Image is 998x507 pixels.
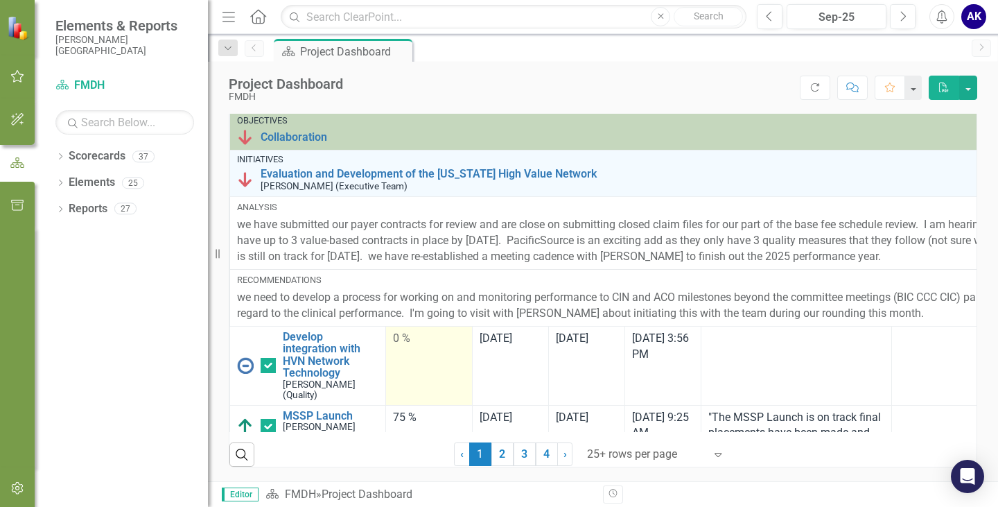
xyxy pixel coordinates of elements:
p: "The MSSP Launch is on track final placements have been made and we are just waiting for launch. ... [708,410,884,489]
button: AK [961,4,986,29]
td: Double-Click to Edit [473,405,549,493]
td: Double-Click to Edit Right Click for Context Menu [230,326,386,405]
div: Sep-25 [791,9,882,26]
div: Project Dashboard [322,488,412,501]
a: MSSP Launch [283,410,378,422]
input: Search Below... [55,110,194,135]
div: 27 [114,203,137,215]
td: Double-Click to Edit [549,326,625,405]
div: Project Dashboard [300,43,409,60]
div: Open Intercom Messenger [951,460,984,493]
input: Search ClearPoint... [281,5,746,29]
td: Double-Click to Edit [473,326,549,405]
span: Elements & Reports [55,17,194,34]
a: Scorecards [69,148,125,164]
span: Search [694,10,724,22]
span: › [563,447,567,461]
a: Reports [69,201,107,217]
td: Double-Click to Edit [386,326,473,405]
a: 4 [536,442,558,466]
td: Double-Click to Edit [386,405,473,493]
a: Elements [69,175,115,191]
div: [DATE] 9:25 AM [632,410,694,442]
small: [PERSON_NAME] (Executive Team) [283,422,378,442]
a: 3 [514,442,536,466]
img: No Information [237,357,254,374]
img: ClearPoint Strategy [7,16,31,40]
img: Above Target [237,418,254,435]
div: 75 % [393,410,465,426]
div: » [265,487,593,503]
span: [DATE] [480,411,512,424]
div: 25 [122,177,144,189]
img: Below Plan [237,171,254,188]
div: 0 % [393,331,465,347]
img: Below Plan [237,129,254,146]
td: Double-Click to Edit Right Click for Context Menu [230,405,386,493]
button: Sep-25 [787,4,886,29]
a: 2 [491,442,514,466]
span: Editor [222,488,259,501]
span: [DATE] [556,332,588,345]
small: [PERSON_NAME] (Quality) [283,379,378,400]
td: Double-Click to Edit [701,405,892,493]
small: [PERSON_NAME][GEOGRAPHIC_DATA] [55,34,194,57]
a: FMDH [55,78,194,94]
span: [DATE] [556,411,588,424]
div: [DATE] 3:56 PM [632,331,694,363]
button: Search [674,7,743,26]
span: 1 [469,442,491,466]
span: [DATE] [480,332,512,345]
span: ‹ [460,447,464,461]
td: Double-Click to Edit [701,326,892,405]
small: [PERSON_NAME] (Executive Team) [261,181,408,191]
a: FMDH [285,488,316,501]
a: Develop integration with HVN Network Technology [283,331,378,379]
div: FMDH [229,92,343,102]
div: 37 [132,151,155,162]
td: Double-Click to Edit [549,405,625,493]
div: Project Dashboard [229,76,343,92]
